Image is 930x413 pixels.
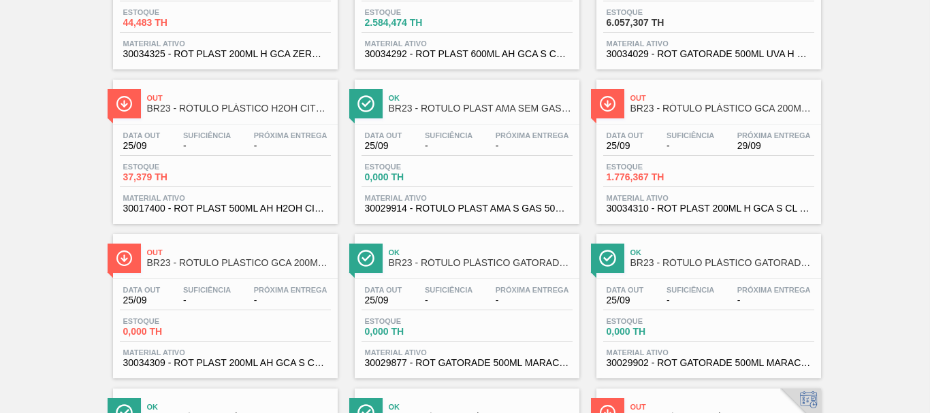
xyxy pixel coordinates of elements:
[630,103,814,114] span: BR23 - RÓTULO PLÁSTICO GCA 200ML H
[586,224,828,378] a: ÍconeOkBR23 - RÓTULO PLÁSTICO GATORADE MARACACUJÁ 500ML AHData out25/09Suficiência-Próxima Entreg...
[607,203,811,214] span: 30034310 - ROT PLAST 200ML H GCA S CL NIV25
[365,295,402,305] span: 25/09
[599,95,616,112] img: Ícone
[630,258,814,268] span: BR23 - RÓTULO PLÁSTICO GATORADE MARACACUJÁ 500ML AH
[123,163,219,171] span: Estoque
[183,131,231,139] span: Suficiência
[123,327,219,337] span: 0,000 TH
[183,141,231,151] span: -
[123,348,327,357] span: Material ativo
[103,69,344,224] a: ÍconeOutBR23 - RÓTULO PLÁSTICO H2OH CITRUS 500ML AHData out25/09Suficiência-Próxima Entrega-Estoq...
[365,141,402,151] span: 25/09
[365,348,569,357] span: Material ativo
[357,250,374,267] img: Ícone
[123,172,219,182] span: 37,379 TH
[254,286,327,294] span: Próxima Entrega
[607,327,702,337] span: 0,000 TH
[496,141,569,151] span: -
[607,163,702,171] span: Estoque
[607,317,702,325] span: Estoque
[607,141,644,151] span: 25/09
[123,358,327,368] span: 30034309 - ROT PLAST 200ML AH GCA S CL NIV25
[607,131,644,139] span: Data out
[123,131,161,139] span: Data out
[365,163,460,171] span: Estoque
[389,258,573,268] span: BR23 - RÓTULO PLÁSTICO GATORADE MARACACUJÁ 500ML H
[586,69,828,224] a: ÍconeOutBR23 - RÓTULO PLÁSTICO GCA 200ML HData out25/09Suficiência-Próxima Entrega29/09Estoque1.7...
[123,203,327,214] span: 30017400 - ROT PLAST 500ML AH H2OH CITRUS 429
[496,131,569,139] span: Próxima Entrega
[607,39,811,48] span: Material ativo
[365,203,569,214] span: 30029914 - ROTULO PLAST AMA S GAS 500ML H NIV23
[607,49,811,59] span: 30034029 - ROT GATORADE 500ML UVA H NIV25
[147,94,331,102] span: Out
[254,295,327,305] span: -
[123,286,161,294] span: Data out
[425,131,472,139] span: Suficiência
[667,286,714,294] span: Suficiência
[496,286,569,294] span: Próxima Entrega
[123,8,219,16] span: Estoque
[103,224,344,378] a: ÍconeOutBR23 - RÓTULO PLÁSTICO GCA 200ML AHData out25/09Suficiência-Próxima Entrega-Estoque0,000 ...
[147,248,331,257] span: Out
[123,194,327,202] span: Material ativo
[123,39,327,48] span: Material ativo
[123,18,219,28] span: 44,483 TH
[365,317,460,325] span: Estoque
[607,286,644,294] span: Data out
[425,141,472,151] span: -
[607,172,702,182] span: 1.776,367 TH
[147,403,331,411] span: Ok
[123,295,161,305] span: 25/09
[737,286,811,294] span: Próxima Entrega
[365,49,569,59] span: 30034292 - ROT PLAST 600ML AH GCA S CLAIM NIV25
[607,295,644,305] span: 25/09
[116,250,133,267] img: Ícone
[425,295,472,305] span: -
[425,286,472,294] span: Suficiência
[254,141,327,151] span: -
[737,131,811,139] span: Próxima Entrega
[365,18,460,28] span: 2.584,474 TH
[123,49,327,59] span: 30034325 - ROT PLAST 200ML H GCA ZERO S CL NIV25
[365,39,569,48] span: Material ativo
[599,250,616,267] img: Ícone
[389,103,573,114] span: BR23 - ROTULO PLAST AMA SEM GAS 500ML NS
[365,131,402,139] span: Data out
[667,141,714,151] span: -
[344,224,586,378] a: ÍconeOkBR23 - RÓTULO PLÁSTICO GATORADE MARACACUJÁ 500ML HData out25/09Suficiência-Próxima Entrega...
[365,8,460,16] span: Estoque
[607,358,811,368] span: 30029902 - ROT GATORADE 500ML MARACUJA AH NF24
[365,358,569,368] span: 30029877 - ROT GATORADE 500ML MARACUJA H NF24
[147,258,331,268] span: BR23 - RÓTULO PLÁSTICO GCA 200ML AH
[357,95,374,112] img: Ícone
[147,103,331,114] span: BR23 - RÓTULO PLÁSTICO H2OH CITRUS 500ML AH
[116,95,133,112] img: Ícone
[667,295,714,305] span: -
[365,194,569,202] span: Material ativo
[123,141,161,151] span: 25/09
[667,131,714,139] span: Suficiência
[254,131,327,139] span: Próxima Entrega
[365,327,460,337] span: 0,000 TH
[183,295,231,305] span: -
[389,94,573,102] span: Ok
[496,295,569,305] span: -
[389,403,573,411] span: Ok
[183,286,231,294] span: Suficiência
[607,18,702,28] span: 6.057,307 TH
[365,286,402,294] span: Data out
[737,141,811,151] span: 29/09
[365,172,460,182] span: 0,000 TH
[630,248,814,257] span: Ok
[607,8,702,16] span: Estoque
[630,94,814,102] span: Out
[123,317,219,325] span: Estoque
[607,194,811,202] span: Material ativo
[607,348,811,357] span: Material ativo
[344,69,586,224] a: ÍconeOkBR23 - ROTULO PLAST AMA SEM GAS 500ML NSData out25/09Suficiência-Próxima Entrega-Estoque0,...
[737,295,811,305] span: -
[630,403,814,411] span: Out
[389,248,573,257] span: Ok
